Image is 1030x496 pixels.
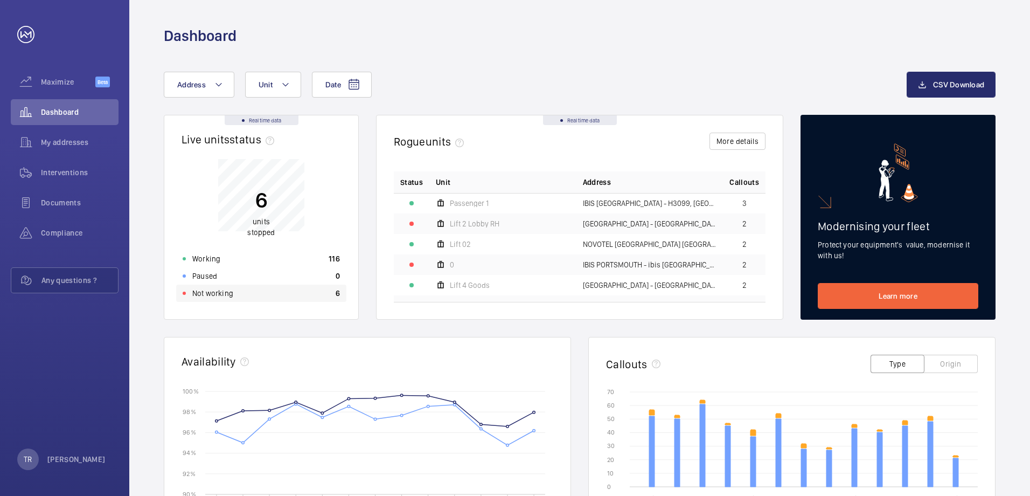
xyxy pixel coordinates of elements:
button: Date [312,72,372,98]
span: Documents [41,197,119,208]
span: Callouts [729,177,759,188]
text: 98 % [183,408,196,416]
span: My addresses [41,137,119,148]
button: Type [871,355,924,373]
text: 30 [607,442,615,450]
text: 92 % [183,470,196,477]
text: 20 [607,456,614,464]
p: Status [400,177,423,188]
span: 0 [450,261,454,268]
span: Unit [259,80,273,89]
span: Address [583,177,611,188]
button: CSV Download [907,72,996,98]
h1: Dashboard [164,26,236,46]
span: 2 [742,281,747,289]
h2: Modernising your fleet [818,219,978,233]
p: Paused [192,271,217,281]
text: 40 [607,429,615,436]
span: IBIS [GEOGRAPHIC_DATA] - H3099, [GEOGRAPHIC_DATA], [STREET_ADDRESS] [583,199,717,207]
span: 3 [742,199,747,207]
span: stopped [247,228,275,237]
p: 0 [336,271,340,281]
span: 2 [742,240,747,248]
span: Any questions ? [41,275,118,286]
p: 116 [329,253,340,264]
div: Real time data [225,115,298,125]
span: Passenger 1 [450,199,489,207]
a: Learn more [818,283,978,309]
text: 10 [607,470,614,477]
span: Lift 4 Goods [450,281,490,289]
span: Beta [95,77,110,87]
span: Maximize [41,77,95,87]
img: marketing-card.svg [879,143,918,202]
button: Origin [924,355,978,373]
span: Date [325,80,341,89]
span: status [229,133,279,146]
p: units [247,216,275,238]
text: 94 % [183,449,196,457]
span: Address [177,80,206,89]
span: [GEOGRAPHIC_DATA] - [GEOGRAPHIC_DATA] [583,281,717,289]
text: 50 [607,415,615,423]
span: [GEOGRAPHIC_DATA] - [GEOGRAPHIC_DATA] [583,220,717,228]
text: 70 [607,388,614,396]
span: CSV Download [933,80,984,89]
h2: Live units [182,133,279,146]
p: TR [24,454,32,465]
span: units [426,135,469,148]
div: Real time data [543,115,617,125]
span: 2 [742,220,747,228]
button: More details [709,133,765,150]
p: Working [192,253,220,264]
span: Dashboard [41,107,119,118]
text: 100 % [183,387,199,395]
p: Protect your equipment's value, modernise it with us! [818,239,978,261]
span: Unit [436,177,450,188]
h2: Availability [182,355,236,368]
span: IBIS PORTSMOUTH - ibis [GEOGRAPHIC_DATA] [583,261,717,268]
text: 96 % [183,429,196,436]
span: 2 [742,261,747,268]
h2: Rogue [394,135,468,148]
span: Lift 2 Lobby RH [450,220,499,228]
button: Unit [245,72,301,98]
p: [PERSON_NAME] [47,454,106,465]
span: Interventions [41,167,119,178]
text: 0 [607,483,611,491]
p: 6 [247,187,275,213]
span: Lift 02 [450,240,471,248]
h2: Callouts [606,357,648,371]
span: NOVOTEL [GEOGRAPHIC_DATA] [GEOGRAPHIC_DATA] - H9057, [GEOGRAPHIC_DATA] [GEOGRAPHIC_DATA], [STREET... [583,240,717,248]
p: Not working [192,288,233,299]
button: Address [164,72,234,98]
text: 60 [607,402,615,409]
p: 6 [336,288,340,299]
span: Compliance [41,228,119,238]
